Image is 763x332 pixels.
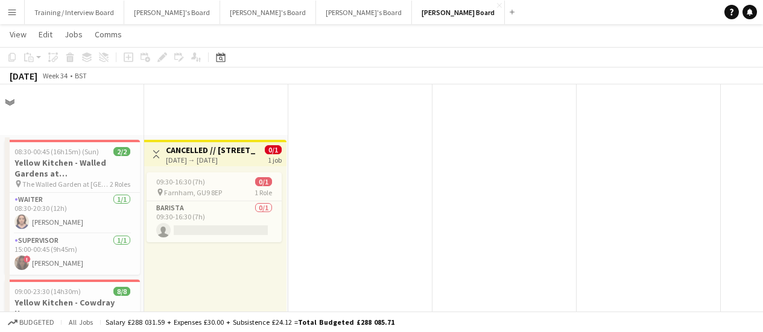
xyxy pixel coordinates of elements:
[106,318,394,327] div: Salary £288 031.59 + Expenses £30.00 + Subsistence £24.12 =
[75,71,87,80] div: BST
[147,172,282,242] app-job-card: 09:30-16:30 (7h)0/1 Farnham, GU9 8EP1 RoleBarista0/109:30-16:30 (7h)
[220,1,316,24] button: [PERSON_NAME]'s Board
[268,154,282,164] div: 1 job
[60,27,87,42] a: Jobs
[298,318,394,327] span: Total Budgeted £288 085.71
[19,318,54,327] span: Budgeted
[316,1,412,24] button: [PERSON_NAME]'s Board
[14,287,81,296] span: 09:00-23:30 (14h30m)
[255,188,272,197] span: 1 Role
[412,1,505,24] button: [PERSON_NAME] Board
[5,193,140,234] app-card-role: Waiter1/108:30-20:30 (12h)[PERSON_NAME]
[255,177,272,186] span: 0/1
[95,29,122,40] span: Comms
[90,27,127,42] a: Comms
[5,27,31,42] a: View
[24,255,31,263] span: !
[113,287,130,296] span: 8/8
[65,29,83,40] span: Jobs
[166,145,256,155] h3: CANCELLED // [STREET_ADDRESS]
[34,27,57,42] a: Edit
[124,1,220,24] button: [PERSON_NAME]'s Board
[66,318,95,327] span: All jobs
[6,316,56,329] button: Budgeted
[5,234,140,275] app-card-role: Supervisor1/115:00-00:45 (9h45m)![PERSON_NAME]
[265,145,282,154] span: 0/1
[147,201,282,242] app-card-role: Barista0/109:30-16:30 (7h)
[39,29,52,40] span: Edit
[10,70,37,82] div: [DATE]
[5,297,140,319] h3: Yellow Kitchen - Cowdray House
[113,147,130,156] span: 2/2
[110,180,130,189] span: 2 Roles
[25,1,124,24] button: Training / Interview Board
[5,157,140,179] h3: Yellow Kitchen - Walled Gardens at [GEOGRAPHIC_DATA]
[5,140,140,275] app-job-card: 08:30-00:45 (16h15m) (Sun)2/2Yellow Kitchen - Walled Gardens at [GEOGRAPHIC_DATA] The Walled Gard...
[14,147,99,156] span: 08:30-00:45 (16h15m) (Sun)
[22,180,110,189] span: The Walled Garden at [GEOGRAPHIC_DATA]
[10,29,27,40] span: View
[164,188,222,197] span: Farnham, GU9 8EP
[156,177,205,186] span: 09:30-16:30 (7h)
[40,71,70,80] span: Week 34
[166,155,256,164] div: [DATE] → [DATE]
